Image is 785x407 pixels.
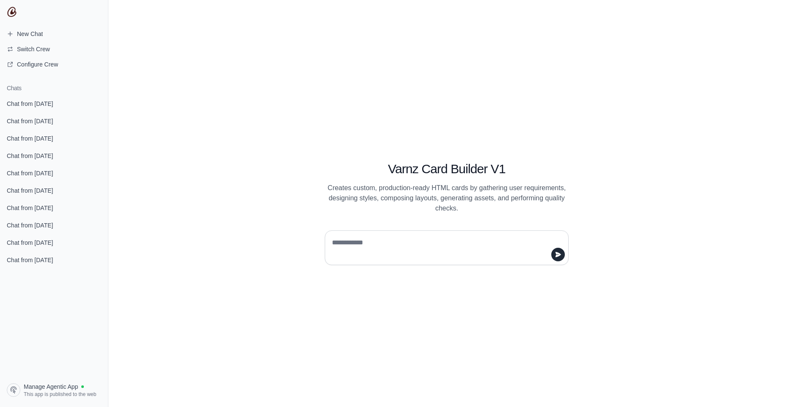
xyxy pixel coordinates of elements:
[3,380,105,400] a: Manage Agentic App This app is published to the web
[17,45,50,53] span: Switch Crew
[325,161,569,177] h1: Varnz Card Builder V1
[7,221,53,230] span: Chat from [DATE]
[3,235,105,250] a: Chat from [DATE]
[24,391,96,398] span: This app is published to the web
[17,30,43,38] span: New Chat
[325,183,569,213] p: Creates custom, production-ready HTML cards by gathering user requirements, designing styles, com...
[3,58,105,71] a: Configure Crew
[7,7,17,17] img: CrewAI Logo
[7,152,53,160] span: Chat from [DATE]
[7,186,53,195] span: Chat from [DATE]
[24,382,78,391] span: Manage Agentic App
[7,117,53,125] span: Chat from [DATE]
[3,200,105,216] a: Chat from [DATE]
[3,183,105,198] a: Chat from [DATE]
[3,252,105,268] a: Chat from [DATE]
[7,256,53,264] span: Chat from [DATE]
[3,148,105,163] a: Chat from [DATE]
[3,130,105,146] a: Chat from [DATE]
[3,42,105,56] button: Switch Crew
[7,169,53,177] span: Chat from [DATE]
[7,134,53,143] span: Chat from [DATE]
[3,217,105,233] a: Chat from [DATE]
[3,27,105,41] a: New Chat
[3,113,105,129] a: Chat from [DATE]
[7,204,53,212] span: Chat from [DATE]
[17,60,58,69] span: Configure Crew
[7,238,53,247] span: Chat from [DATE]
[3,96,105,111] a: Chat from [DATE]
[3,165,105,181] a: Chat from [DATE]
[7,100,53,108] span: Chat from [DATE]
